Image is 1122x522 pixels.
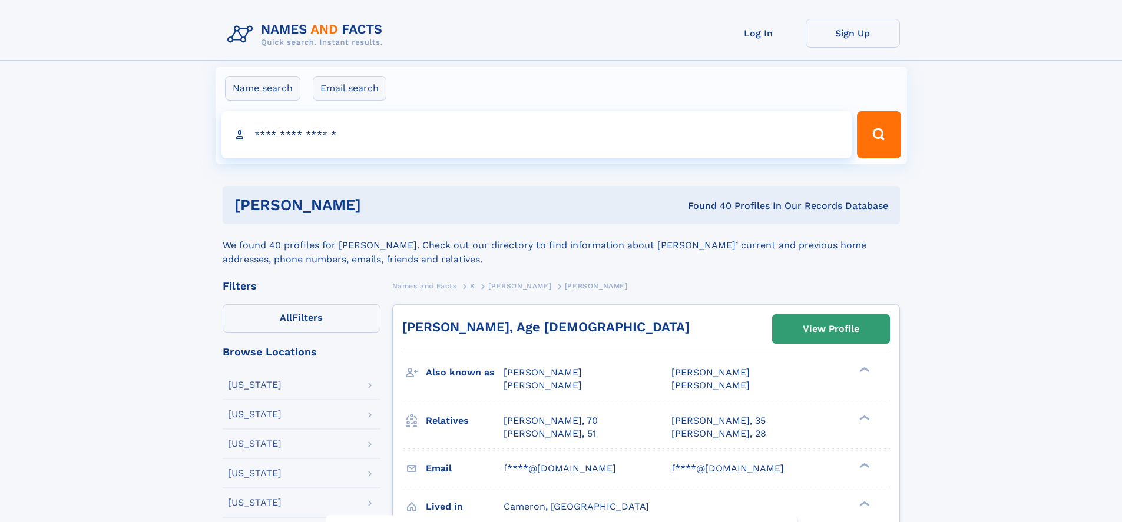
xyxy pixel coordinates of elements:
[470,278,475,293] a: K
[857,111,901,158] button: Search Button
[223,304,380,333] label: Filters
[806,19,900,48] a: Sign Up
[221,111,852,158] input: search input
[223,19,392,51] img: Logo Names and Facts
[280,312,292,323] span: All
[228,439,282,448] div: [US_STATE]
[504,501,649,512] span: Cameron, [GEOGRAPHIC_DATA]
[392,278,457,293] a: Names and Facts
[671,414,766,427] a: [PERSON_NAME], 35
[856,461,871,469] div: ❯
[402,320,690,334] a: [PERSON_NAME], Age [DEMOGRAPHIC_DATA]
[426,497,504,517] h3: Lived in
[228,468,282,478] div: [US_STATE]
[228,498,282,507] div: [US_STATE]
[223,347,380,357] div: Browse Locations
[711,19,806,48] a: Log In
[234,198,525,212] h1: [PERSON_NAME]
[223,281,380,291] div: Filters
[228,380,282,390] div: [US_STATE]
[565,282,628,290] span: [PERSON_NAME]
[671,427,766,440] a: [PERSON_NAME], 28
[426,363,504,383] h3: Also known as
[803,315,859,343] div: View Profile
[671,367,750,378] span: [PERSON_NAME]
[225,76,300,101] label: Name search
[504,367,582,378] span: [PERSON_NAME]
[856,414,871,421] div: ❯
[488,282,551,290] span: [PERSON_NAME]
[671,380,750,391] span: [PERSON_NAME]
[426,411,504,431] h3: Relatives
[504,427,596,440] a: [PERSON_NAME], 51
[504,380,582,391] span: [PERSON_NAME]
[856,500,871,507] div: ❯
[504,414,598,427] a: [PERSON_NAME], 70
[524,200,888,212] div: Found 40 Profiles In Our Records Database
[488,278,551,293] a: [PERSON_NAME]
[426,458,504,478] h3: Email
[773,315,889,343] a: View Profile
[313,76,386,101] label: Email search
[223,224,900,267] div: We found 40 profiles for [PERSON_NAME]. Check out our directory to find information about [PERSON...
[856,366,871,374] div: ❯
[470,282,475,290] span: K
[228,410,282,419] div: [US_STATE]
